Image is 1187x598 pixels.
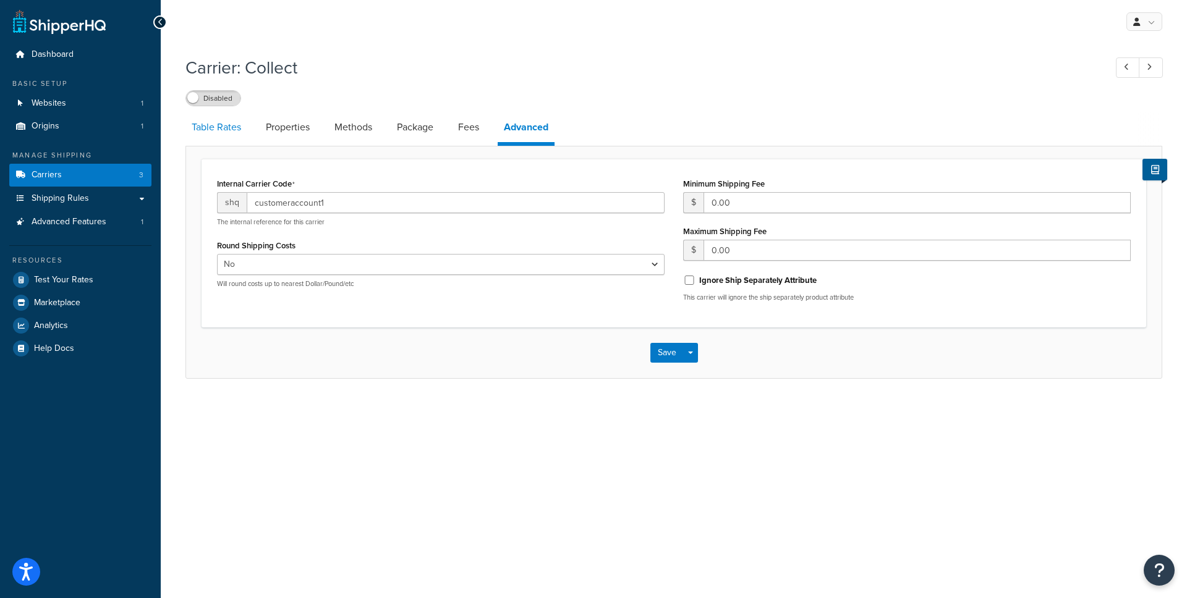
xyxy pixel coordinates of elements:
div: Resources [9,255,151,266]
span: Help Docs [34,343,74,354]
a: Analytics [9,314,151,337]
a: Dashboard [9,43,151,66]
span: $ [683,240,704,261]
li: Carriers [9,164,151,187]
a: Help Docs [9,337,151,360]
a: Websites1 [9,92,151,115]
button: Show Help Docs [1142,159,1167,180]
a: Table Rates [185,112,247,142]
span: Shipping Rules [32,193,89,204]
span: Carriers [32,170,62,180]
a: Advanced [498,112,555,146]
div: Basic Setup [9,78,151,89]
a: Test Your Rates [9,269,151,291]
p: The internal reference for this carrier [217,217,665,227]
span: Advanced Features [32,217,106,227]
a: Origins1 [9,115,151,138]
h1: Carrier: Collect [185,56,1093,80]
li: Origins [9,115,151,138]
a: Carriers3 [9,164,151,187]
p: This carrier will ignore the ship separately product attribute [683,293,1131,302]
label: Disabled [186,91,240,106]
a: Shipping Rules [9,187,151,210]
span: 1 [141,217,143,227]
p: Will round costs up to nearest Dollar/Pound/etc [217,279,665,288]
span: $ [683,192,704,213]
a: Methods [328,112,378,142]
span: Dashboard [32,49,74,60]
button: Open Resource Center [1144,555,1175,586]
li: Advanced Features [9,211,151,234]
span: Marketplace [34,298,80,308]
div: Manage Shipping [9,150,151,161]
label: Ignore Ship Separately Attribute [699,275,817,286]
button: Save [650,343,684,363]
li: Websites [9,92,151,115]
label: Round Shipping Costs [217,241,296,250]
span: shq [217,192,247,213]
span: 3 [139,170,143,180]
label: Internal Carrier Code [217,179,295,189]
span: Test Your Rates [34,275,93,285]
a: Package [391,112,440,142]
a: Fees [452,112,485,142]
a: Advanced Features1 [9,211,151,234]
label: Maximum Shipping Fee [683,227,767,236]
a: Previous Record [1116,57,1140,78]
a: Next Record [1139,57,1163,78]
span: 1 [141,98,143,109]
label: Minimum Shipping Fee [683,179,765,188]
span: 1 [141,121,143,132]
span: Origins [32,121,59,132]
span: Websites [32,98,66,109]
span: Analytics [34,321,68,331]
a: Properties [260,112,316,142]
a: Marketplace [9,292,151,314]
